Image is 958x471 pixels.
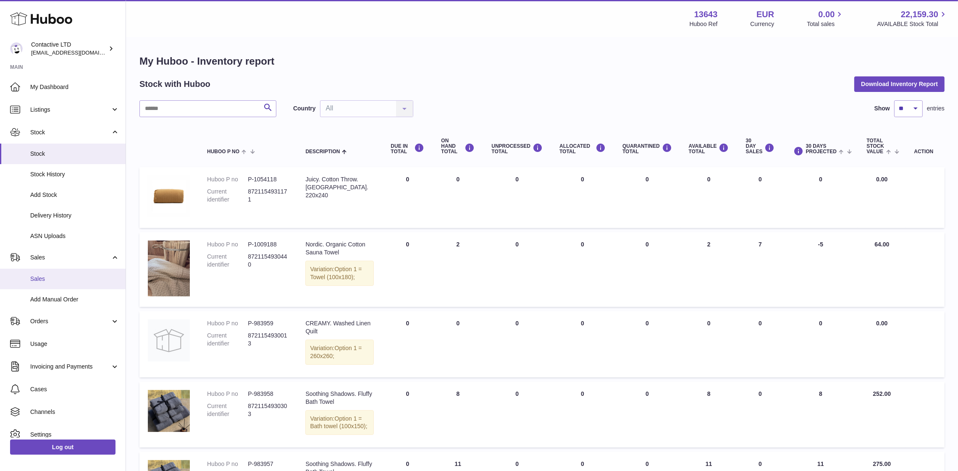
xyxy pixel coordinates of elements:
[874,105,890,113] label: Show
[680,167,738,228] td: 0
[876,176,887,183] span: 0.00
[30,232,119,240] span: ASN Uploads
[248,188,289,204] dd: 8721154931171
[901,9,938,20] span: 22,159.30
[783,167,858,228] td: 0
[877,20,948,28] span: AVAILABLE Stock Total
[30,296,119,304] span: Add Manual Order
[382,382,433,448] td: 0
[305,241,374,256] div: Nordic. Organic Cotton Sauna Towel
[30,254,110,262] span: Sales
[207,319,248,327] dt: Huboo P no
[305,319,374,335] div: CREAMY. Washed Linen Quilt
[30,191,119,199] span: Add Stock
[433,232,483,307] td: 2
[391,143,424,154] div: DUE IN TOTAL
[148,175,190,217] img: product image
[559,143,606,154] div: ALLOCATED Total
[483,232,551,307] td: 0
[207,460,248,468] dt: Huboo P no
[441,138,475,155] div: ON HAND Total
[646,390,649,397] span: 0
[491,143,543,154] div: UNPROCESSED Total
[207,402,248,418] dt: Current identifier
[30,317,110,325] span: Orders
[680,382,738,448] td: 8
[680,232,738,307] td: 2
[483,311,551,377] td: 0
[305,261,374,286] div: Variation:
[30,431,119,439] span: Settings
[807,9,844,28] a: 0.00 Total sales
[248,253,289,269] dd: 8721154930440
[819,9,835,20] span: 0.00
[694,9,718,20] strong: 13643
[148,319,190,361] img: product image
[876,320,887,327] span: 0.00
[746,138,775,155] div: 30 DAY SALES
[382,232,433,307] td: 0
[139,78,210,90] h2: Stock with Huboo
[551,311,614,377] td: 0
[738,167,783,228] td: 0
[248,390,289,398] dd: P-983958
[305,175,374,199] div: Juicy. Cotton Throw. [GEOGRAPHIC_DATA]. 220x240
[738,311,783,377] td: 0
[382,311,433,377] td: 0
[30,212,119,220] span: Delivery History
[310,266,362,280] span: Option 1 = Towel (100x180);
[433,382,483,448] td: 8
[30,340,119,348] span: Usage
[30,106,110,114] span: Listings
[310,415,367,430] span: Option 1 = Bath towel (100x150);
[248,175,289,183] dd: P-1054118
[310,345,362,359] span: Option 1 = 260x260;
[806,144,837,154] span: 30 DAYS PROJECTED
[783,311,858,377] td: 0
[689,143,729,154] div: AVAILABLE Total
[483,167,551,228] td: 0
[30,408,119,416] span: Channels
[646,461,649,467] span: 0
[248,402,289,418] dd: 8721154930303
[30,128,110,136] span: Stock
[30,275,119,283] span: Sales
[293,105,316,113] label: Country
[738,382,783,448] td: 0
[382,167,433,228] td: 0
[433,167,483,228] td: 0
[30,170,119,178] span: Stock History
[30,83,119,91] span: My Dashboard
[854,76,945,92] button: Download Inventory Report
[207,188,248,204] dt: Current identifier
[207,253,248,269] dt: Current identifier
[877,9,948,28] a: 22,159.30 AVAILABLE Stock Total
[139,55,945,68] h1: My Huboo - Inventory report
[866,138,884,155] span: Total stock value
[148,241,190,296] img: product image
[248,319,289,327] dd: P-983959
[248,460,289,468] dd: P-983957
[622,143,672,154] div: QUARANTINED Total
[30,363,110,371] span: Invoicing and Payments
[873,461,891,467] span: 275.00
[483,382,551,448] td: 0
[914,149,936,154] div: Action
[646,241,649,248] span: 0
[305,410,374,435] div: Variation:
[248,241,289,249] dd: P-1009188
[756,9,774,20] strong: EUR
[874,241,889,248] span: 64.00
[10,42,23,55] img: soul@SOWLhome.com
[31,41,107,57] div: Contactive LTD
[31,49,123,56] span: [EMAIL_ADDRESS][DOMAIN_NAME]
[207,175,248,183] dt: Huboo P no
[30,385,119,393] span: Cases
[305,149,340,154] span: Description
[783,232,858,307] td: -5
[305,340,374,365] div: Variation:
[646,176,649,183] span: 0
[207,390,248,398] dt: Huboo P no
[207,332,248,348] dt: Current identifier
[927,105,945,113] span: entries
